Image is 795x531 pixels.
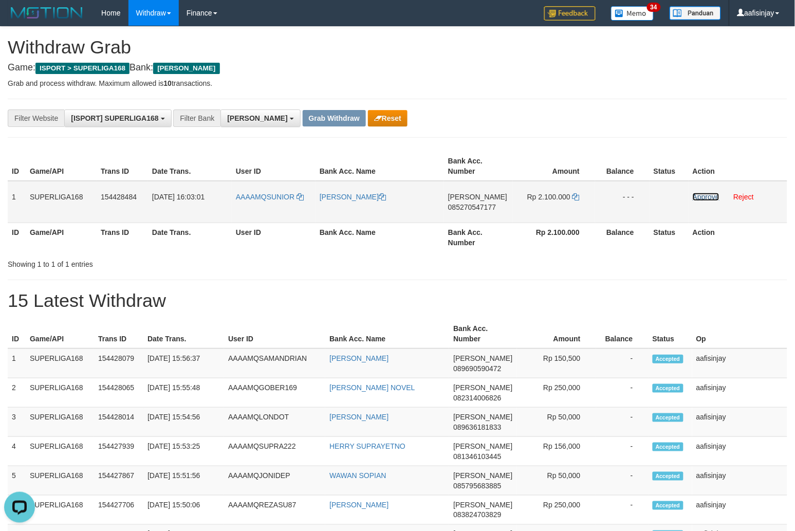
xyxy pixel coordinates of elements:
[517,349,596,378] td: Rp 150,500
[517,466,596,496] td: Rp 50,000
[647,3,661,12] span: 34
[692,319,787,349] th: Op
[94,437,143,466] td: 154427939
[596,378,649,408] td: -
[8,152,26,181] th: ID
[236,193,304,201] a: AAAAMQSUNIOR
[329,442,405,450] a: HERRY SUPRAYETNO
[513,152,595,181] th: Amount
[8,5,86,21] img: MOTION_logo.png
[693,193,719,201] a: Approve
[689,152,787,181] th: Action
[329,383,415,392] a: [PERSON_NAME] NOVEL
[8,319,26,349] th: ID
[8,255,324,269] div: Showing 1 to 1 of 1 entries
[236,193,294,201] span: AAAAMQSUNIOR
[316,152,444,181] th: Bank Acc. Name
[224,378,325,408] td: AAAAMQGOBER169
[449,319,516,349] th: Bank Acc. Number
[224,319,325,349] th: User ID
[689,223,787,252] th: Action
[26,152,97,181] th: Game/API
[596,437,649,466] td: -
[517,378,596,408] td: Rp 250,000
[596,319,649,349] th: Balance
[544,6,596,21] img: Feedback.jpg
[8,378,26,408] td: 2
[8,349,26,378] td: 1
[232,152,316,181] th: User ID
[517,496,596,525] td: Rp 250,000
[650,152,689,181] th: Status
[572,193,580,201] a: Copy 2100000 to clipboard
[320,193,386,201] a: [PERSON_NAME]
[653,413,683,422] span: Accepted
[224,437,325,466] td: AAAAMQSUPRA222
[26,349,94,378] td: SUPERLIGA168
[517,319,596,349] th: Amount
[692,466,787,496] td: aafisinjay
[153,63,219,74] span: [PERSON_NAME]
[94,496,143,525] td: 154427706
[94,408,143,437] td: 154428014
[143,408,224,437] td: [DATE] 15:54:56
[143,437,224,466] td: [DATE] 15:53:25
[596,408,649,437] td: -
[143,349,224,378] td: [DATE] 15:56:37
[733,193,754,201] a: Reject
[26,223,97,252] th: Game/API
[97,223,148,252] th: Trans ID
[8,437,26,466] td: 4
[653,443,683,451] span: Accepted
[8,223,26,252] th: ID
[653,501,683,510] span: Accepted
[224,408,325,437] td: AAAAMQLONDOT
[8,290,787,311] h1: 15 Latest Withdraw
[26,437,94,466] td: SUPERLIGA168
[527,193,570,201] span: Rp 2.100.000
[453,383,512,392] span: [PERSON_NAME]
[227,114,287,122] span: [PERSON_NAME]
[453,452,501,461] span: Copy 081346103445 to clipboard
[595,223,650,252] th: Balance
[8,109,64,127] div: Filter Website
[596,349,649,378] td: -
[649,319,692,349] th: Status
[453,511,501,519] span: Copy 083824703829 to clipboard
[453,501,512,509] span: [PERSON_NAME]
[444,152,513,181] th: Bank Acc. Number
[653,472,683,481] span: Accepted
[453,394,501,402] span: Copy 082314006826 to clipboard
[692,437,787,466] td: aafisinjay
[368,110,408,126] button: Reset
[8,37,787,58] h1: Withdraw Grab
[26,466,94,496] td: SUPERLIGA168
[8,408,26,437] td: 3
[329,471,386,480] a: WAWAN SOPIAN
[513,223,595,252] th: Rp 2.100.000
[517,408,596,437] td: Rp 50,000
[453,482,501,490] span: Copy 085795683885 to clipboard
[26,408,94,437] td: SUPERLIGA168
[453,442,512,450] span: [PERSON_NAME]
[143,496,224,525] td: [DATE] 15:50:06
[670,6,721,20] img: panduan.png
[453,471,512,480] span: [PERSON_NAME]
[224,349,325,378] td: AAAAMQSAMANDRIAN
[448,203,496,211] span: Copy 085270547177 to clipboard
[148,223,232,252] th: Date Trans.
[4,4,35,35] button: Open LiveChat chat widget
[595,152,650,181] th: Balance
[143,466,224,496] td: [DATE] 15:51:56
[653,384,683,393] span: Accepted
[329,501,389,509] a: [PERSON_NAME]
[595,181,650,223] td: - - -
[453,364,501,373] span: Copy 089690590472 to clipboard
[329,413,389,421] a: [PERSON_NAME]
[94,378,143,408] td: 154428065
[224,466,325,496] td: AAAAMQJONIDEP
[94,319,143,349] th: Trans ID
[26,496,94,525] td: SUPERLIGA168
[453,354,512,362] span: [PERSON_NAME]
[692,378,787,408] td: aafisinjay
